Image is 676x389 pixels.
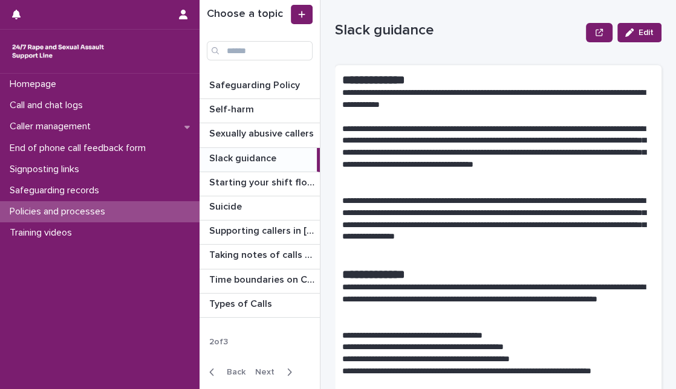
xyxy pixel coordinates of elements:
[250,367,302,378] button: Next
[5,100,93,111] p: Call and chat logs
[5,79,66,90] p: Homepage
[200,245,320,269] a: Taking notes of calls and chatsTaking notes of calls and chats
[200,269,320,294] a: Time boundaries on Calls and ChatsTime boundaries on Calls and Chats
[5,164,89,175] p: Signposting links
[335,22,581,39] p: Slack guidance
[617,23,661,42] button: Edit
[5,121,100,132] p: Caller management
[5,185,109,196] p: Safeguarding records
[255,368,282,376] span: Next
[209,126,316,140] p: Sexually abusive callers
[200,148,320,172] a: Slack guidanceSlack guidance
[200,196,320,220] a: SuicideSuicide
[219,368,245,376] span: Back
[200,327,238,357] p: 2 of 3
[10,39,106,63] img: rhQMoQhaT3yELyF149Cw
[209,296,275,310] p: Types of Calls
[200,367,250,378] button: Back
[200,172,320,196] a: Starting your shift flowchartStarting your shift flowchart
[209,175,317,188] p: Starting your shift flowchart
[200,123,320,147] a: Sexually abusive callersSexually abusive callers
[200,75,320,99] a: Safeguarding PolicySafeguarding Policy
[209,223,317,237] p: Supporting callers in Wales
[200,220,320,245] a: Supporting callers in [GEOGRAPHIC_DATA]Supporting callers in [GEOGRAPHIC_DATA]
[209,77,302,91] p: Safeguarding Policy
[207,8,288,21] h1: Choose a topic
[200,99,320,123] a: Self-harmSelf-harm
[209,247,317,261] p: Taking notes of calls and chats
[209,199,244,213] p: Suicide
[639,28,654,37] span: Edit
[207,41,313,60] input: Search
[5,143,155,154] p: End of phone call feedback form
[209,150,279,164] p: Slack guidance
[5,227,82,239] p: Training videos
[5,206,115,217] p: Policies and processes
[209,272,317,286] p: Time boundaries on Calls and Chats
[209,101,256,115] p: Self-harm
[200,294,320,318] a: Types of CallsTypes of Calls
